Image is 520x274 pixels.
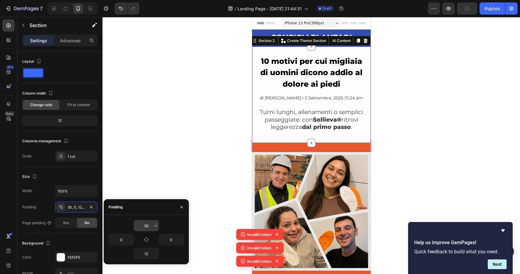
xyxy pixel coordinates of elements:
div: Layout [22,57,43,66]
div: Help us improve GemPages! [414,227,507,269]
h2: Help us improve GemPages! [414,239,507,246]
button: Publish [480,2,505,15]
div: Column width [22,89,54,98]
iframe: Design area [252,17,371,274]
button: Hide survey [499,227,507,234]
div: 12 [23,116,96,125]
span: Yes [63,220,69,226]
p: Invalid token [247,231,272,238]
div: FEFEFE [68,255,96,260]
div: Beta [5,111,15,116]
span: Fit to content [68,102,90,108]
button: 7 [2,2,45,15]
span: / [235,5,236,12]
p: Advanced [60,37,81,44]
div: Size [22,173,38,181]
p: Section [29,22,79,29]
button: Next question [488,259,507,269]
p: Settings [30,37,47,44]
div: Color [22,255,32,260]
div: 450 [6,65,15,70]
div: Padding [22,204,36,210]
input: Auto [134,248,159,259]
p: Quick feedback to build what you need. [414,249,507,255]
div: Width [22,188,32,194]
p: Invalid token [247,245,272,251]
div: Padding [109,204,123,210]
div: Publish [485,5,500,12]
div: Background [22,239,52,248]
input: Auto [109,234,134,245]
p: Invalid token [247,258,272,264]
input: Auto [134,220,159,231]
span: Landing Page - [DATE] 21:44:31 [237,5,302,12]
div: 30, 0, 12, 0 [68,205,85,210]
input: Auto [55,186,97,196]
div: Page padding [22,220,52,226]
span: No [85,220,89,226]
p: 7 [40,5,43,12]
div: Order [22,154,32,159]
div: Undo/Redo [115,2,139,15]
span: Draft [322,6,331,11]
span: Change ratio [30,102,52,108]
div: Columns management [22,137,70,145]
input: Auto [159,234,184,245]
div: 1 col [68,154,96,159]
